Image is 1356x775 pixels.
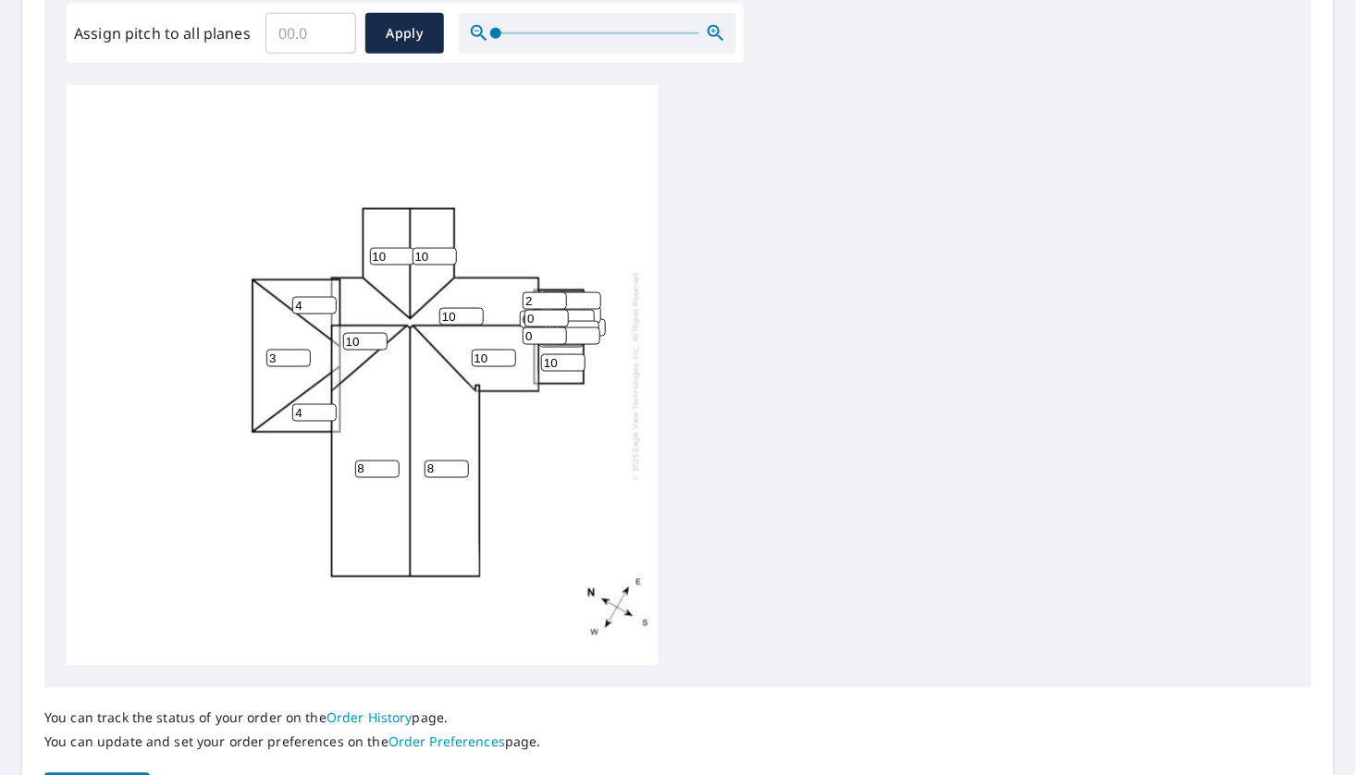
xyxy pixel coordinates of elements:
label: Assign pitch to all planes [74,22,251,44]
a: Order Preferences [388,733,505,751]
p: You can update and set your order preferences on the page. [44,734,541,751]
a: Order History [327,709,413,727]
button: Apply [365,13,444,54]
input: 00.0 [265,7,356,59]
p: You can track the status of your order on the page. [44,710,541,727]
span: Apply [380,22,429,45]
